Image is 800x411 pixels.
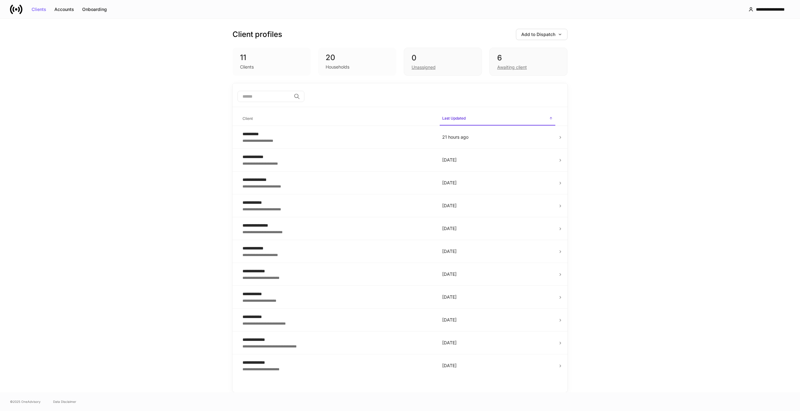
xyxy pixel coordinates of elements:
[82,7,107,12] div: Onboarding
[442,134,553,140] p: 21 hours ago
[240,64,254,70] div: Clients
[326,53,389,63] div: 20
[440,112,555,126] span: Last Updated
[412,53,474,63] div: 0
[50,4,78,14] button: Accounts
[442,248,553,254] p: [DATE]
[242,116,253,121] h6: Client
[53,399,76,404] a: Data Disclaimer
[442,203,553,209] p: [DATE]
[497,64,527,70] div: Awaiting client
[497,53,560,63] div: 6
[54,7,74,12] div: Accounts
[442,180,553,186] p: [DATE]
[521,32,562,37] div: Add to Dispatch
[404,48,482,76] div: 0Unassigned
[232,29,282,39] h3: Client profiles
[489,48,567,76] div: 6Awaiting client
[442,115,466,121] h6: Last Updated
[442,225,553,232] p: [DATE]
[442,157,553,163] p: [DATE]
[32,7,46,12] div: Clients
[442,271,553,277] p: [DATE]
[442,294,553,300] p: [DATE]
[78,4,111,14] button: Onboarding
[27,4,50,14] button: Clients
[240,112,435,125] span: Client
[442,362,553,369] p: [DATE]
[442,340,553,346] p: [DATE]
[412,64,436,70] div: Unassigned
[326,64,349,70] div: Households
[240,53,303,63] div: 11
[442,317,553,323] p: [DATE]
[516,29,567,40] button: Add to Dispatch
[10,399,41,404] span: © 2025 OneAdvisory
